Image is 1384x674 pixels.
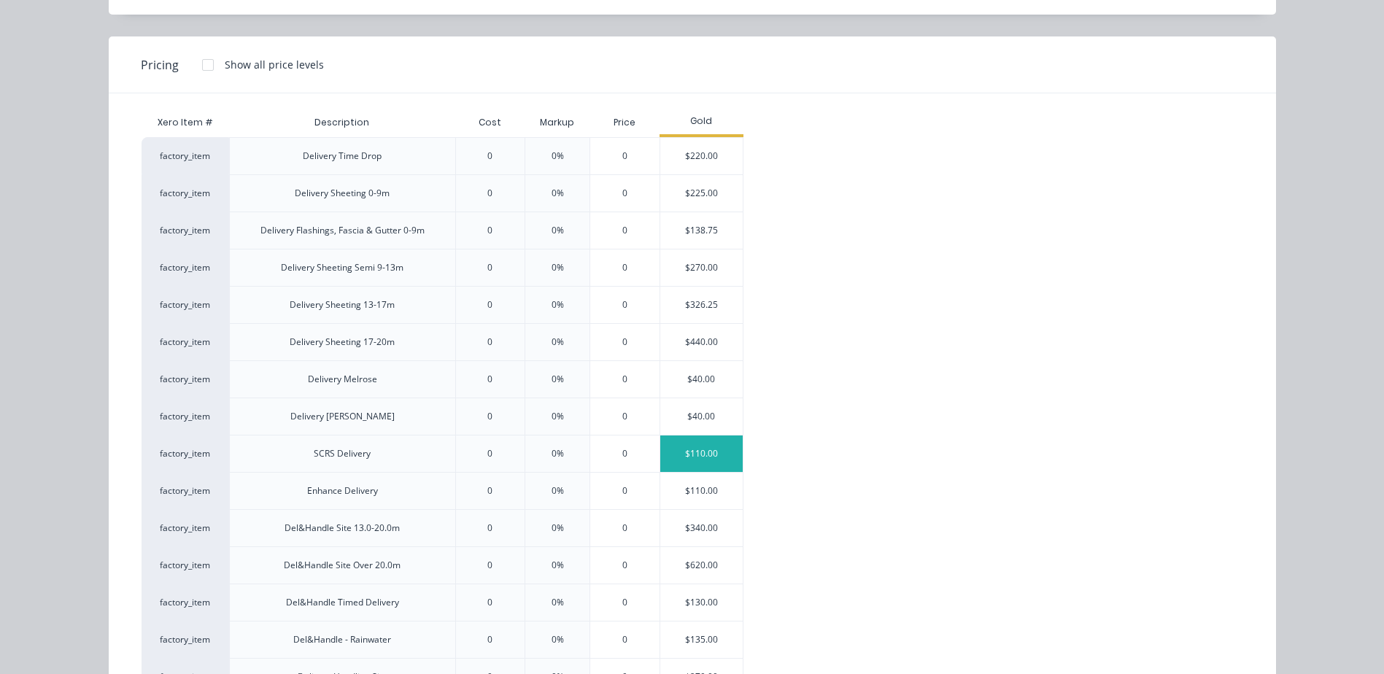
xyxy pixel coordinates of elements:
[142,174,229,212] div: factory_item
[552,596,564,609] div: 0%
[142,435,229,472] div: factory_item
[293,633,391,646] div: Del&Handle - Rainwater
[142,546,229,584] div: factory_item
[142,323,229,360] div: factory_item
[660,249,743,286] div: $270.00
[487,298,492,311] div: 0
[142,584,229,621] div: factory_item
[660,138,743,174] div: $220.00
[660,510,743,546] div: $340.00
[590,435,660,472] div: 0
[590,212,660,249] div: 0
[487,373,492,386] div: 0
[142,398,229,435] div: factory_item
[487,187,492,200] div: 0
[142,621,229,658] div: factory_item
[660,398,743,435] div: $40.00
[295,187,390,200] div: Delivery Sheeting 0-9m
[487,336,492,349] div: 0
[308,373,377,386] div: Delivery Melrose
[284,559,401,572] div: Del&Handle Site Over 20.0m
[281,261,403,274] div: Delivery Sheeting Semi 9-13m
[552,373,564,386] div: 0%
[590,473,660,509] div: 0
[590,621,660,658] div: 0
[314,447,371,460] div: SCRS Delivery
[552,559,564,572] div: 0%
[142,137,229,174] div: factory_item
[552,633,564,646] div: 0%
[307,484,378,497] div: Enhance Delivery
[590,175,660,212] div: 0
[142,360,229,398] div: factory_item
[142,509,229,546] div: factory_item
[141,56,179,74] span: Pricing
[285,522,400,535] div: Del&Handle Site 13.0-20.0m
[303,104,381,141] div: Description
[487,410,492,423] div: 0
[142,212,229,249] div: factory_item
[303,150,382,163] div: Delivery Time Drop
[552,187,564,200] div: 0%
[290,298,395,311] div: Delivery Sheeting 13-17m
[487,559,492,572] div: 0
[590,249,660,286] div: 0
[660,324,743,360] div: $440.00
[487,596,492,609] div: 0
[590,547,660,584] div: 0
[590,398,660,435] div: 0
[487,224,492,237] div: 0
[660,473,743,509] div: $110.00
[660,584,743,621] div: $130.00
[525,108,589,137] div: Markup
[660,621,743,658] div: $135.00
[487,633,492,646] div: 0
[590,361,660,398] div: 0
[589,108,660,137] div: Price
[590,324,660,360] div: 0
[660,361,743,398] div: $40.00
[260,224,425,237] div: Delivery Flashings, Fascia & Gutter 0-9m
[552,336,564,349] div: 0%
[660,435,743,472] div: $110.00
[487,484,492,497] div: 0
[290,410,395,423] div: Delivery [PERSON_NAME]
[552,484,564,497] div: 0%
[660,175,743,212] div: $225.00
[142,108,229,137] div: Xero Item #
[552,522,564,535] div: 0%
[142,249,229,286] div: factory_item
[225,57,324,72] div: Show all price levels
[487,150,492,163] div: 0
[552,224,564,237] div: 0%
[590,584,660,621] div: 0
[552,447,564,460] div: 0%
[660,547,743,584] div: $620.00
[487,447,492,460] div: 0
[455,108,525,137] div: Cost
[552,298,564,311] div: 0%
[290,336,395,349] div: Delivery Sheeting 17-20m
[590,287,660,323] div: 0
[487,522,492,535] div: 0
[660,212,743,249] div: $138.75
[142,286,229,323] div: factory_item
[660,115,743,128] div: Gold
[487,261,492,274] div: 0
[552,261,564,274] div: 0%
[590,510,660,546] div: 0
[286,596,399,609] div: Del&Handle Timed Delivery
[552,410,564,423] div: 0%
[142,472,229,509] div: factory_item
[590,138,660,174] div: 0
[660,287,743,323] div: $326.25
[552,150,564,163] div: 0%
